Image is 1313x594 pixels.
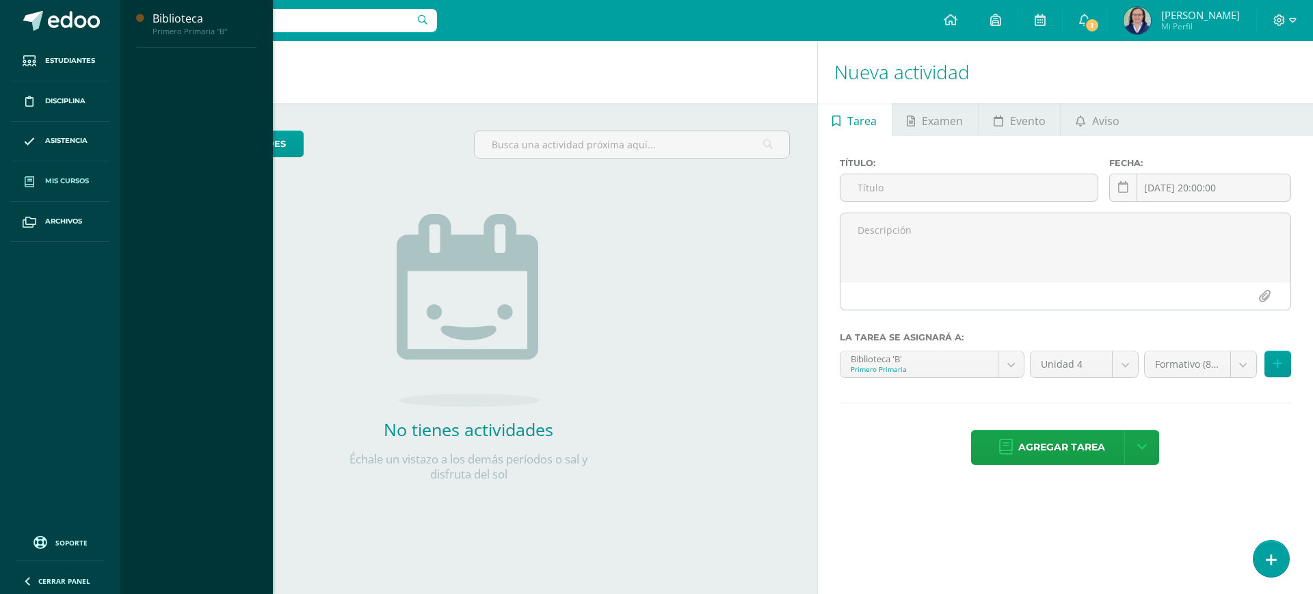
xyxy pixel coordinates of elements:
div: Biblioteca 'B' [851,351,987,364]
a: BibliotecaPrimero Primaria "B" [152,11,256,36]
label: Título: [840,158,1099,168]
span: Asistencia [45,135,88,146]
span: Agregar tarea [1018,431,1105,464]
h1: Actividades [137,41,801,103]
span: Aviso [1092,105,1119,137]
span: Archivos [45,216,82,227]
div: Biblioteca [152,11,256,27]
span: Examen [922,105,963,137]
a: Formativo (80.0%) [1145,351,1256,377]
span: 1 [1085,18,1100,33]
a: Asistencia [11,122,109,162]
a: Tarea [818,103,892,136]
a: Evento [979,103,1060,136]
img: b70cd412f2b01b862447bda25ceab0f5.png [1124,7,1151,34]
span: Soporte [55,538,88,548]
input: Título [840,174,1098,201]
a: Estudiantes [11,41,109,81]
span: Unidad 4 [1041,351,1102,377]
input: Busca una actividad próxima aquí... [475,131,788,158]
span: Tarea [847,105,877,137]
h2: No tienes actividades [332,418,605,441]
a: Aviso [1061,103,1134,136]
span: Estudiantes [45,55,95,66]
input: Fecha de entrega [1110,174,1290,201]
a: Mis cursos [11,161,109,202]
div: Primero Primaria "B" [152,27,256,36]
img: no_activities.png [397,214,540,407]
span: Formativo (80.0%) [1155,351,1220,377]
span: Disciplina [45,96,85,107]
label: La tarea se asignará a: [840,332,1291,342]
a: Disciplina [11,81,109,122]
div: Primero Primaria [851,364,987,374]
p: Échale un vistazo a los demás períodos o sal y disfruta del sol [332,452,605,482]
a: Soporte [16,532,104,551]
span: Mi Perfil [1161,21,1240,32]
span: Mis cursos [45,176,89,187]
a: Unidad 4 [1031,351,1138,377]
a: Archivos [11,202,109,242]
h1: Nueva actividad [834,41,1297,103]
a: Biblioteca 'B'Primero Primaria [840,351,1024,377]
span: Evento [1010,105,1046,137]
a: Examen [892,103,978,136]
span: Cerrar panel [38,576,90,586]
input: Busca un usuario... [129,9,437,32]
span: [PERSON_NAME] [1161,8,1240,22]
label: Fecha: [1109,158,1291,168]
